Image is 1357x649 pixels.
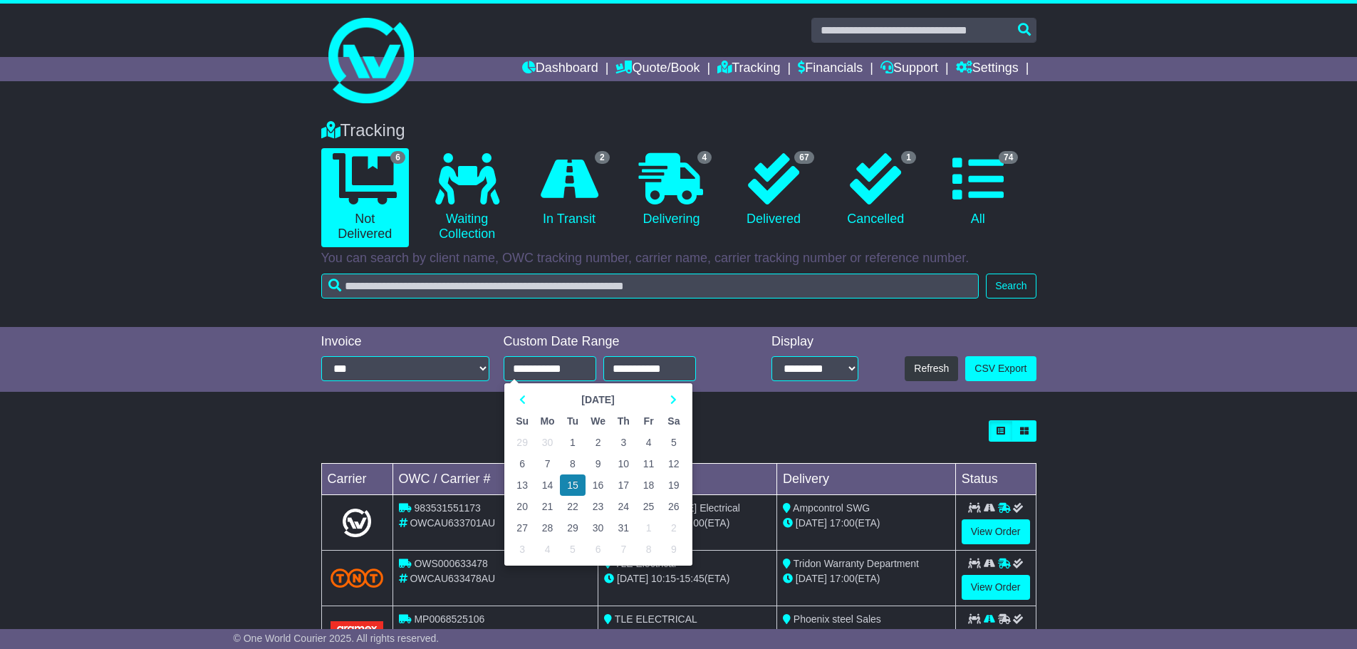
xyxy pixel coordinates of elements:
a: 6 Not Delivered [321,148,409,247]
a: Settings [956,57,1019,81]
img: Aramex.png [331,621,384,648]
span: OWCAU633478AU [410,573,495,584]
th: We [586,410,611,432]
td: 1 [560,432,585,453]
button: Search [986,274,1036,298]
td: 2 [586,432,611,453]
span: 1 [901,151,916,164]
span: 15:45 [680,573,705,584]
td: 4 [535,539,561,560]
span: 67 [794,151,813,164]
div: - (ETA) [604,571,771,586]
td: 29 [560,517,585,539]
img: TNT_Domestic.png [331,568,384,588]
td: 6 [586,539,611,560]
td: 4 [636,432,661,453]
td: 1 [636,517,661,539]
td: 31 [611,517,636,539]
td: OWC / Carrier # [392,464,598,495]
a: Tracking [717,57,780,81]
td: 8 [560,453,585,474]
td: 22 [560,496,585,517]
a: 74 All [934,148,1021,232]
td: 27 [510,517,535,539]
td: 28 [535,517,561,539]
td: 18 [636,474,661,496]
span: [DATE] [796,517,827,529]
td: 2 [661,517,686,539]
a: Financials [798,57,863,81]
td: 29 [510,432,535,453]
td: 5 [661,432,686,453]
td: 9 [586,453,611,474]
div: (ETA) [783,627,950,642]
span: Tridon Warranty Department [794,558,919,569]
span: Phoenix steel Sales [794,613,881,625]
span: [DATE] [796,573,827,584]
td: 6 [510,453,535,474]
div: Display [771,334,858,350]
td: 5 [560,539,585,560]
span: 2 [595,151,610,164]
td: 11 [636,453,661,474]
a: Quote/Book [615,57,700,81]
span: 4 [697,151,712,164]
td: 7 [611,539,636,560]
span: 10:15 [651,573,676,584]
th: Tu [560,410,585,432]
a: Waiting Collection [423,148,511,247]
td: 15 [560,474,585,496]
td: 3 [510,539,535,560]
span: TLE ELECTRICAL [GEOGRAPHIC_DATA] [604,613,708,640]
td: 7 [535,453,561,474]
td: 8 [636,539,661,560]
a: Support [880,57,938,81]
td: 25 [636,496,661,517]
th: Sa [661,410,686,432]
td: 20 [510,496,535,517]
span: OWS000633478 [414,558,488,569]
a: CSV Export [965,356,1036,381]
img: Light [343,509,371,537]
div: (ETA) [783,516,950,531]
div: Tracking [314,120,1044,141]
a: 67 Delivered [729,148,817,232]
td: 10 [611,453,636,474]
td: 12 [661,453,686,474]
td: 9 [661,539,686,560]
span: Ampcontrol SWG [793,502,870,514]
a: 4 Delivering [628,148,715,232]
a: View Order [962,519,1030,544]
a: View Order [962,575,1030,600]
div: Custom Date Range [504,334,732,350]
td: 30 [586,517,611,539]
td: 17 [611,474,636,496]
td: 21 [535,496,561,517]
span: [DATE] [617,573,648,584]
a: Dashboard [522,57,598,81]
td: 23 [586,496,611,517]
td: 19 [661,474,686,496]
p: You can search by client name, OWC tracking number, carrier name, carrier tracking number or refe... [321,251,1036,266]
td: 13 [510,474,535,496]
span: 17:00 [830,517,855,529]
th: Su [510,410,535,432]
th: Th [611,410,636,432]
td: Delivery [776,464,955,495]
td: Status [955,464,1036,495]
th: Select Month [535,389,661,410]
span: 983531551173 [414,502,480,514]
td: 3 [611,432,636,453]
div: (ETA) [783,571,950,586]
td: 30 [535,432,561,453]
span: MP0068525106 [414,613,484,625]
td: 24 [611,496,636,517]
td: 16 [586,474,611,496]
span: 6 [390,151,405,164]
span: © One World Courier 2025. All rights reserved. [234,633,440,644]
td: Carrier [321,464,392,495]
div: Invoice [321,334,489,350]
a: 2 In Transit [525,148,613,232]
td: 14 [535,474,561,496]
td: 26 [661,496,686,517]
